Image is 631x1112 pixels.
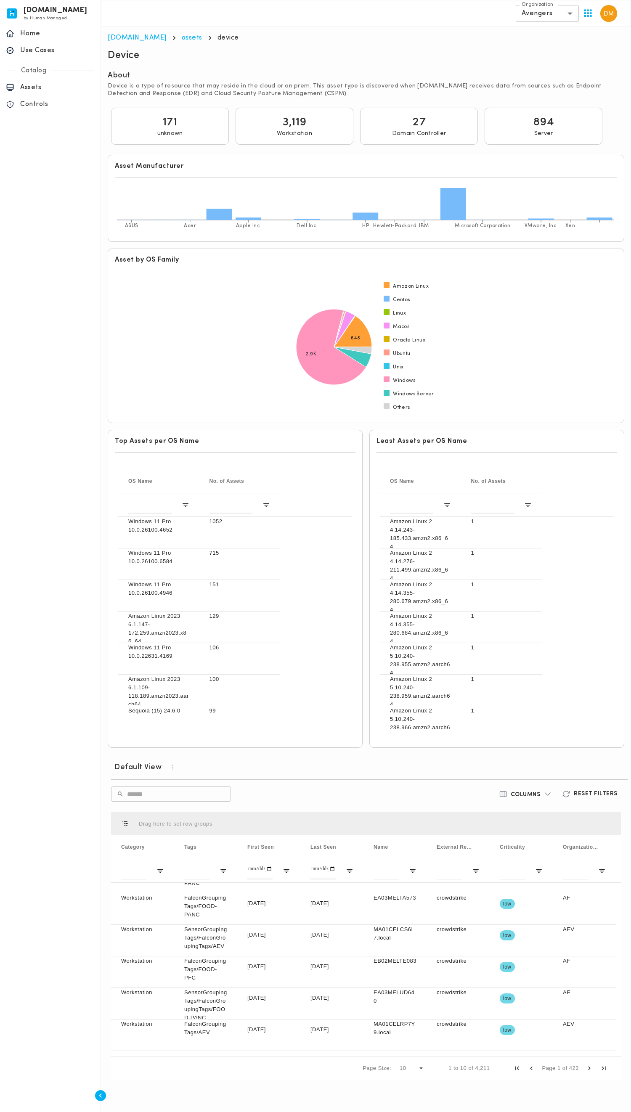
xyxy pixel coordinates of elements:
[574,790,618,798] h6: Reset Filters
[374,1020,416,1037] p: MA01CELRP7Y9.local
[390,549,451,582] p: Amazon Linux 2 4.14.276-211.499.amzn2.x86_64
[500,989,515,1008] span: low
[563,1020,606,1028] p: AEV
[453,1065,459,1071] span: to
[237,925,300,956] div: [DATE]
[209,497,252,514] input: No. of Assets Filter Input
[121,988,164,997] p: Workstation
[217,34,239,42] p: device
[128,517,189,534] p: Windows 11 Pro 10.0.26100.4652
[283,867,290,875] button: Open Filter Menu
[108,82,624,98] p: Device is a type of resource that may reside in the cloud or on prem. This asset type is discover...
[156,867,164,875] button: Open Filter Menu
[20,83,95,92] p: Assets
[471,675,532,683] p: 1
[209,478,244,484] span: No. of Assets
[393,350,410,357] span: Ubuntu
[471,612,532,620] p: 1
[108,34,167,41] a: [DOMAIN_NAME]
[525,223,558,228] tspan: VMware, Inc.
[437,894,480,902] p: crowdstrike
[277,130,312,138] p: Workstation
[237,988,300,1019] div: [DATE]
[128,675,189,709] p: Amazon Linux 2023 6.1.109-118.189.amzn2023.aarch64
[209,707,270,715] p: 99
[209,580,270,589] p: 151
[513,1064,521,1072] div: First Page
[237,893,300,924] div: [DATE]
[114,763,162,773] h6: Default View
[392,130,446,138] p: Domain Controller
[471,707,532,715] p: 1
[121,957,164,965] p: Workstation
[535,867,543,875] button: Open Filter Menu
[363,1065,391,1071] div: Page Size:
[534,130,553,138] p: Server
[7,8,17,19] img: invicta.io
[297,223,318,228] tspan: Dell Inc.
[569,1065,579,1071] span: 422
[500,926,515,945] span: low
[128,643,189,660] p: Windows 11 Pro 10.0.22631.4169
[220,867,227,875] button: Open Filter Menu
[209,612,270,620] p: 129
[393,323,409,330] span: Macos
[563,957,606,965] p: AF
[393,377,415,384] span: Windows
[443,501,451,509] button: Open Filter Menu
[393,364,404,371] span: Unix
[500,894,515,913] span: low
[362,223,369,228] tspan: HP
[20,46,95,55] p: Use Cases
[184,844,196,850] span: Tags
[390,643,451,677] p: Amazon Linux 2 5.10.240-238.955.amzn2.aarch64
[247,863,273,879] input: First Seen Filter Input
[471,549,532,557] p: 1
[500,957,515,977] span: low
[163,115,178,130] p: 171
[108,34,624,42] nav: breadcrumb
[563,925,606,934] p: AEV
[300,956,363,988] div: [DATE]
[209,517,270,526] p: 1052
[125,223,138,228] tspan: ASUS
[139,821,212,827] span: Drag here to set row groups
[310,863,336,879] input: Last Seen Filter Input
[115,256,617,264] h6: Asset by OS Family
[24,8,87,13] h6: [DOMAIN_NAME]
[500,1020,515,1040] span: low
[182,501,189,509] button: Open Filter Menu
[472,867,480,875] button: Open Filter Menu
[400,1065,417,1071] div: 10
[522,1,553,8] label: Organization
[184,925,227,950] p: SensorGroupingTags/FalconGroupingTags/AEV
[393,391,434,397] span: Windows Server
[471,643,532,652] p: 1
[412,115,426,130] p: 27
[390,580,451,614] p: Amazon Linux 2 4.14.355-280.679.amzn2.x86_64
[516,5,579,22] div: Avengers
[494,786,557,802] button: Columns
[390,675,451,709] p: Amazon Linux 2 5.10.240-238.959.amzn2.aarch64
[247,844,274,850] span: First Seen
[209,549,270,557] p: 715
[390,612,451,646] p: Amazon Linux 2 4.14.355-280.684.amzn2.x86_64
[346,867,353,875] button: Open Filter Menu
[305,352,316,357] text: 2.9K
[390,497,433,514] input: OS Name Filter Input
[128,580,189,597] p: Windows 11 Pro 10.0.26100.4946
[598,867,606,875] button: Open Filter Menu
[565,223,575,228] tspan: Xen
[393,404,410,411] span: Others
[533,115,554,130] p: 894
[374,957,416,965] p: EB02MELTE083
[157,130,183,138] p: unknown
[390,707,451,740] p: Amazon Linux 2 5.10.240-238.966.amzn2.aarch64
[437,1020,480,1028] p: crowdstrike
[471,478,506,484] span: No. of Assets
[374,844,388,850] span: Name
[300,893,363,924] div: [DATE]
[376,437,617,445] h6: Least Assets per OS Name
[300,1019,363,1051] div: [DATE]
[310,844,336,850] span: Last Seen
